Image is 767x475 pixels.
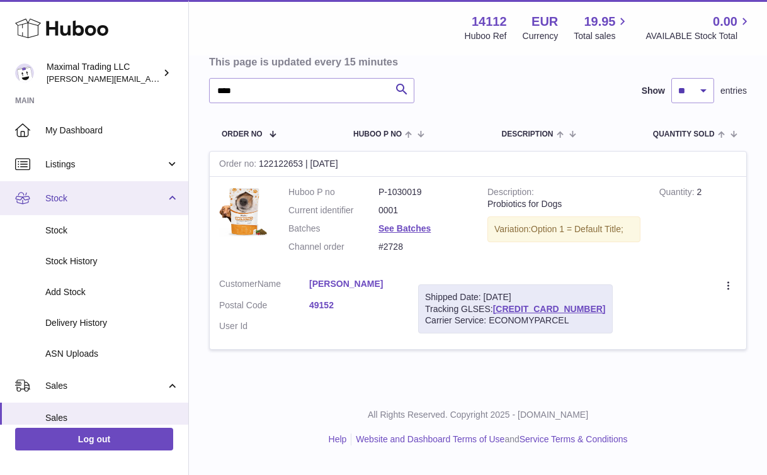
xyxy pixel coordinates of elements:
[378,204,469,216] dd: 0001
[574,13,630,42] a: 19.95 Total sales
[425,315,606,327] div: Carrier Service: ECONOMYPARCEL
[125,73,135,83] img: tab_keywords_by_traffic_grey.svg
[642,85,665,97] label: Show
[574,30,630,42] span: Total sales
[418,284,613,334] div: Tracking GLSES:
[351,433,627,445] li: and
[425,291,606,303] div: Shipped Date: [DATE]
[209,55,744,69] h3: This page is updated every 15 minutes
[653,130,715,138] span: Quantity Sold
[35,20,62,30] div: v 4.0.25
[487,187,534,200] strong: Description
[34,73,44,83] img: tab_domain_overview_orange.svg
[645,13,752,42] a: 0.00 AVAILABLE Stock Total
[33,33,139,43] div: Domain: [DOMAIN_NAME]
[378,223,431,233] a: See Batches
[584,13,615,30] span: 19.95
[45,348,179,360] span: ASN Uploads
[15,428,173,450] a: Log out
[288,223,378,235] dt: Batches
[219,279,258,289] span: Customer
[199,409,757,421] p: All Rights Reserved. Copyright 2025 - [DOMAIN_NAME]
[222,130,263,138] span: Order No
[472,13,507,30] strong: 14112
[20,20,30,30] img: logo_orange.svg
[501,130,553,138] span: Description
[219,278,309,293] dt: Name
[47,61,160,85] div: Maximal Trading LLC
[645,30,752,42] span: AVAILABLE Stock Total
[45,255,179,267] span: Stock History
[45,159,166,170] span: Listings
[353,130,402,138] span: Huboo P no
[219,299,309,315] dt: Postal Code
[720,85,747,97] span: entries
[650,177,746,269] td: 2
[288,186,378,198] dt: Huboo P no
[45,125,179,137] span: My Dashboard
[356,434,504,444] a: Website and Dashboard Terms of Use
[487,216,640,242] div: Variation:
[329,434,347,444] a: Help
[15,64,34,82] img: scott@scottkanacher.com
[465,30,507,42] div: Huboo Ref
[659,187,697,200] strong: Quantity
[45,286,179,298] span: Add Stock
[531,13,558,30] strong: EUR
[45,193,166,204] span: Stock
[45,412,179,424] span: Sales
[288,241,378,253] dt: Channel order
[487,198,640,210] div: Probiotics for Dogs
[523,30,559,42] div: Currency
[219,159,259,172] strong: Order no
[45,317,179,329] span: Delivery History
[493,304,606,314] a: [CREDIT_CARD_NUMBER]
[45,225,179,237] span: Stock
[210,152,746,177] div: 122122653 | [DATE]
[20,33,30,43] img: website_grey.svg
[531,224,623,234] span: Option 1 = Default Title;
[219,320,309,332] dt: User Id
[378,241,469,253] dd: #2728
[288,204,378,216] dt: Current identifier
[45,380,166,392] span: Sales
[520,434,628,444] a: Service Terms & Conditions
[47,74,253,84] span: [PERSON_NAME][EMAIL_ADDRESS][DOMAIN_NAME]
[309,278,399,290] a: [PERSON_NAME]
[713,13,737,30] span: 0.00
[139,74,212,82] div: Keywords by Traffic
[219,186,270,237] img: ProbioticsInfographicsDesign-01.jpg
[48,74,113,82] div: Domain Overview
[378,186,469,198] dd: P-1030019
[309,299,399,311] a: 49152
